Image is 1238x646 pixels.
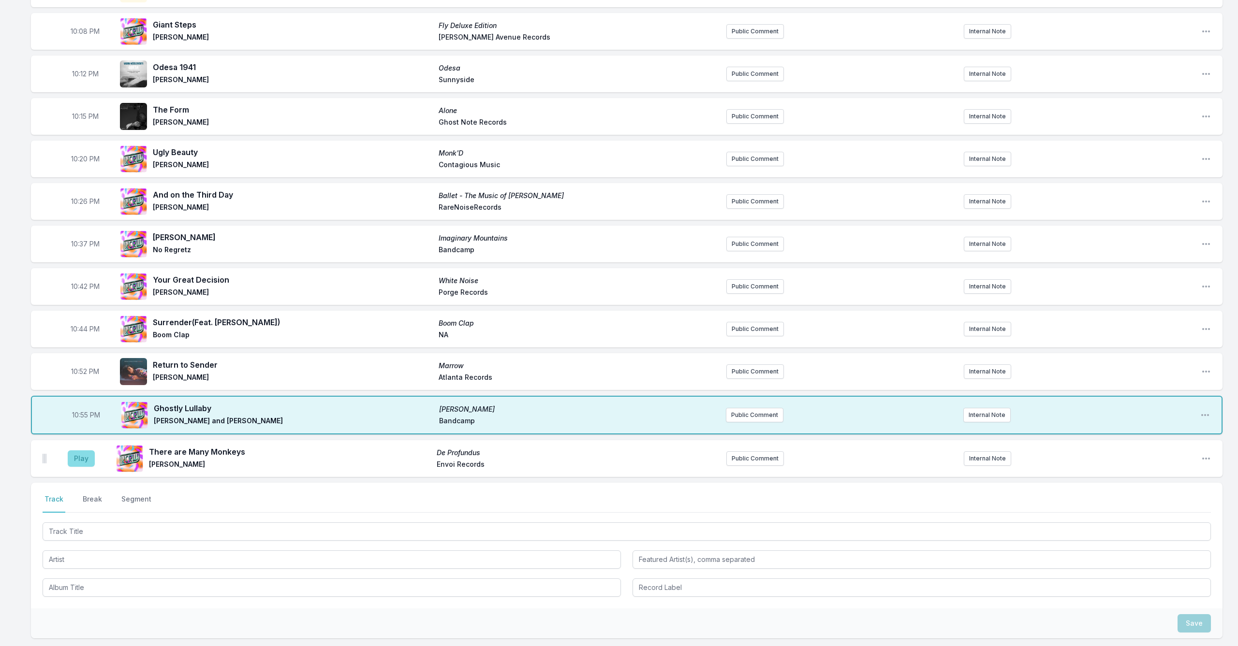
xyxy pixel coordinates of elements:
img: Drag Handle [43,454,46,463]
img: Ballet - The Music of Michael Gibbs [120,188,147,215]
span: [PERSON_NAME] [439,404,719,414]
button: Open playlist item options [1201,367,1211,376]
span: Contagious Music [439,160,719,172]
span: Odesa [439,63,719,73]
button: Internal Note [964,109,1011,124]
span: And on the Third Day [153,189,433,201]
span: Bandcamp [439,245,719,257]
button: Open playlist item options [1201,27,1211,36]
span: Giant Steps [153,19,433,30]
button: Segment [119,494,153,513]
button: Open playlist item options [1201,324,1211,334]
span: Bandcamp [439,416,719,428]
img: Spirtes [121,402,148,429]
span: Timestamp [71,239,100,249]
input: Artist [43,550,621,569]
button: Internal Note [964,451,1011,466]
span: Timestamp [72,112,99,121]
span: [PERSON_NAME] [153,117,433,129]
span: Porge Records [439,287,719,299]
span: [PERSON_NAME] and [PERSON_NAME] [154,416,433,428]
button: Internal Note [963,408,1011,422]
button: Internal Note [964,322,1011,336]
button: Public Comment [726,364,784,379]
span: Boom Clap [153,330,433,342]
input: Album Title [43,578,621,597]
span: Sunnyside [439,75,719,86]
button: Public Comment [726,152,784,166]
button: Internal Note [964,364,1011,379]
img: Alone [120,103,147,130]
span: Timestamp [71,27,100,36]
span: Atlanta Records [439,373,719,384]
button: Track [43,494,65,513]
span: Marrow [439,361,719,371]
span: Ghost Note Records [439,117,719,129]
span: Fly Deluxe Edition [439,21,719,30]
button: Open playlist item options [1200,410,1210,420]
button: Save [1178,614,1211,632]
button: Public Comment [726,67,784,81]
span: Surrender (Feat. [PERSON_NAME]) [153,316,433,328]
button: Public Comment [726,451,784,466]
button: Public Comment [726,24,784,39]
span: NA [439,330,719,342]
input: Track Title [43,522,1211,541]
button: Open playlist item options [1201,112,1211,121]
span: Ballet - The Music of [PERSON_NAME] [439,191,719,201]
span: Timestamp [71,367,99,376]
img: Monk'D [120,145,147,172]
button: Public Comment [726,322,784,336]
img: Boom Clap [120,316,147,343]
span: No Regretz [153,245,433,257]
span: [PERSON_NAME] [153,160,433,172]
button: Open playlist item options [1201,69,1211,79]
span: Alone [439,106,719,115]
img: White Noise [120,273,147,300]
span: [PERSON_NAME] [153,287,433,299]
span: [PERSON_NAME] [153,32,433,44]
span: Monk'D [439,148,719,158]
button: Internal Note [964,67,1011,81]
span: Timestamp [71,197,100,206]
span: [PERSON_NAME] Avenue Records [439,32,719,44]
span: Timestamp [71,324,100,334]
button: Internal Note [964,24,1011,39]
span: [PERSON_NAME] [153,202,433,214]
button: Public Comment [726,109,784,124]
span: Boom Clap [439,318,719,328]
span: The Form [153,104,433,115]
span: Envoi Records [437,459,719,471]
span: Timestamp [72,410,100,420]
button: Public Comment [726,194,784,209]
img: Odesa [120,60,147,87]
button: Open playlist item options [1201,454,1211,463]
span: [PERSON_NAME] [153,373,433,384]
button: Open playlist item options [1201,239,1211,249]
button: Internal Note [964,152,1011,166]
button: Play [68,450,95,467]
span: [PERSON_NAME] [149,459,431,471]
button: Internal Note [964,237,1011,251]
button: Open playlist item options [1201,197,1211,206]
span: Your Great Decision [153,274,433,286]
img: Fly Deluxe Edition [120,18,147,45]
button: Internal Note [964,194,1011,209]
img: Imaginary Mountains [120,230,147,258]
span: Ghostly Lullaby [154,402,433,414]
span: De Profundus [437,448,719,458]
button: Internal Note [964,279,1011,294]
span: Timestamp [71,282,100,291]
button: Break [81,494,104,513]
span: Return to Sender [153,359,433,371]
img: Marrow [120,358,147,385]
button: Open playlist item options [1201,154,1211,164]
input: Featured Artist(s), comma separated [633,550,1211,569]
span: [PERSON_NAME] [153,231,433,243]
span: Imaginary Mountains [439,233,719,243]
span: Timestamp [72,69,99,79]
input: Record Label [633,578,1211,597]
span: RareNoiseRecords [439,202,719,214]
span: Odesa 1941 [153,61,433,73]
span: White Noise [439,276,719,286]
